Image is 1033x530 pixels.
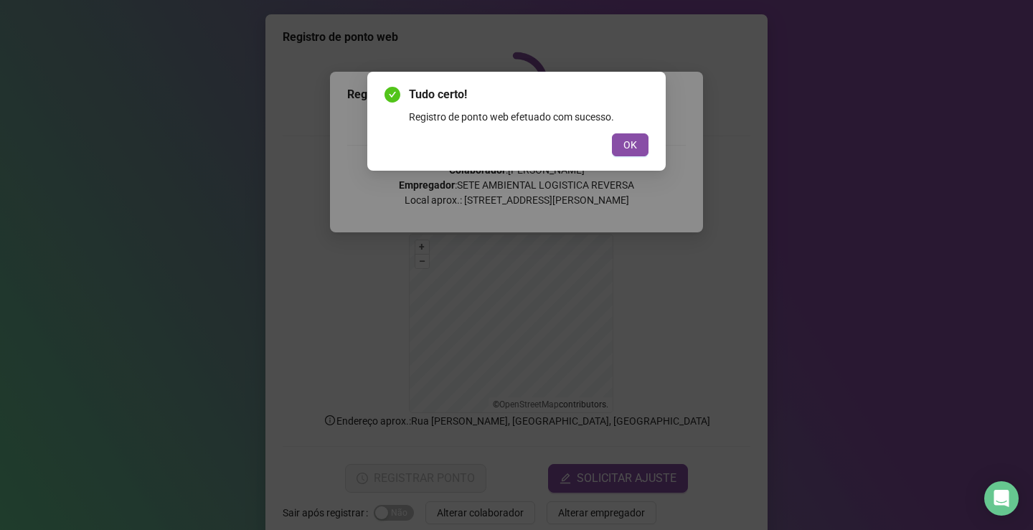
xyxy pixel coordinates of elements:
span: Tudo certo! [409,86,648,103]
span: check-circle [385,87,400,103]
div: Registro de ponto web efetuado com sucesso. [409,109,648,125]
button: OK [612,133,648,156]
span: OK [623,137,637,153]
div: Open Intercom Messenger [984,481,1019,516]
